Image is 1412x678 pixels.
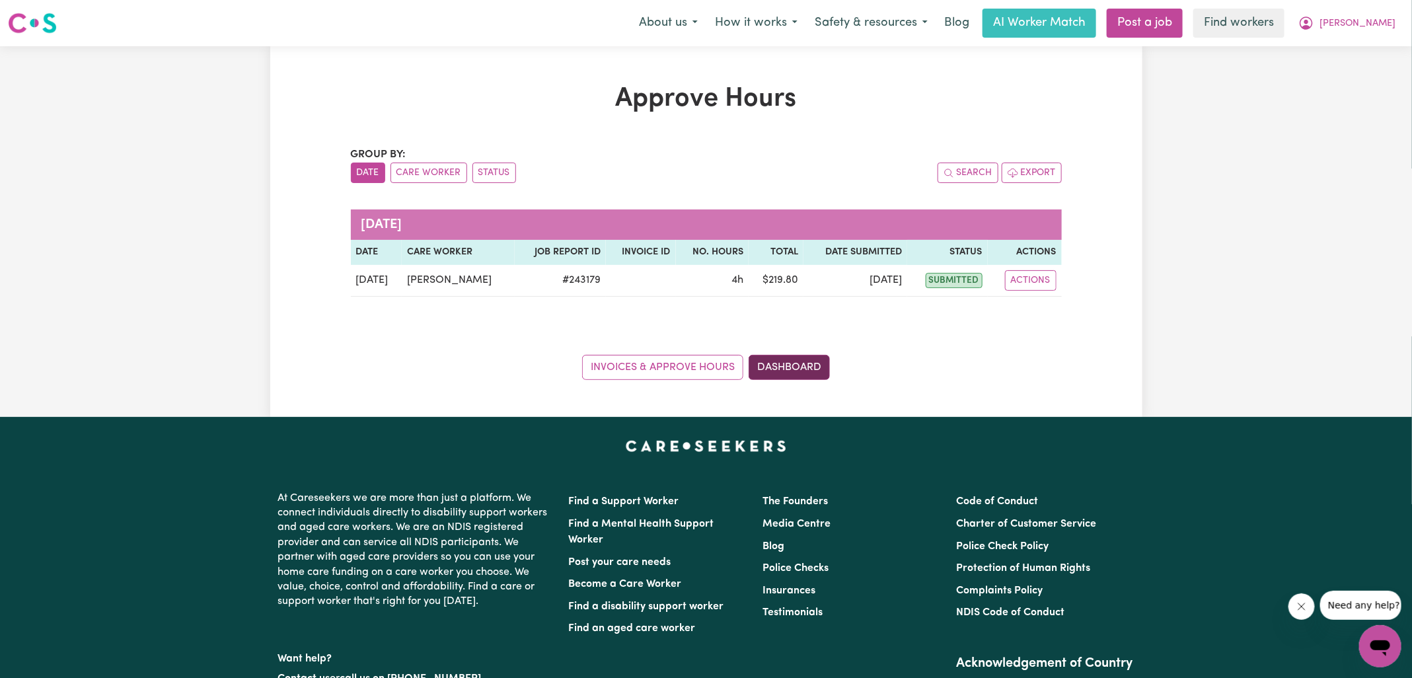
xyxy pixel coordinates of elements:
a: Charter of Customer Service [956,519,1096,529]
td: [PERSON_NAME] [402,265,515,297]
img: Careseekers logo [8,11,57,35]
a: Careseekers logo [8,8,57,38]
td: [DATE] [803,265,907,297]
button: Safety & resources [806,9,936,37]
span: [PERSON_NAME] [1319,17,1395,31]
a: AI Worker Match [983,9,1096,38]
td: $ 219.80 [749,265,803,297]
iframe: Message from company [1320,591,1401,620]
th: Job Report ID [515,240,606,265]
button: sort invoices by care worker [390,163,467,183]
iframe: Button to launch messaging window [1359,625,1401,667]
a: Blog [936,9,977,38]
p: At Careseekers we are more than just a platform. We connect individuals directly to disability su... [278,486,553,615]
a: Careseekers home page [626,441,786,451]
button: My Account [1290,9,1404,37]
td: # 243179 [515,265,606,297]
span: 4 hours [731,275,743,285]
a: Code of Conduct [956,496,1038,507]
a: Post your care needs [569,557,671,568]
a: Find an aged care worker [569,623,696,634]
span: submitted [926,273,983,288]
a: Police Checks [762,563,829,574]
th: Date Submitted [803,240,907,265]
a: Testimonials [762,607,823,618]
th: Care worker [402,240,515,265]
button: Export [1002,163,1062,183]
a: The Founders [762,496,828,507]
a: Post a job [1107,9,1183,38]
th: Total [749,240,803,265]
button: Search [938,163,998,183]
button: sort invoices by date [351,163,385,183]
button: About us [630,9,706,37]
a: Find a Support Worker [569,496,679,507]
iframe: Close message [1288,593,1315,620]
a: NDIS Code of Conduct [956,607,1064,618]
button: How it works [706,9,806,37]
th: Actions [988,240,1062,265]
th: Status [907,240,987,265]
th: Date [351,240,402,265]
button: sort invoices by paid status [472,163,516,183]
a: Become a Care Worker [569,579,682,589]
th: No. Hours [676,240,749,265]
span: Group by: [351,149,406,160]
a: Blog [762,541,784,552]
a: Police Check Policy [956,541,1049,552]
a: Complaints Policy [956,585,1043,596]
a: Find workers [1193,9,1284,38]
td: [DATE] [351,265,402,297]
h2: Acknowledgement of Country [956,656,1134,671]
a: Media Centre [762,519,831,529]
a: Invoices & Approve Hours [582,355,743,380]
a: Find a disability support worker [569,601,724,612]
a: Protection of Human Rights [956,563,1090,574]
th: Invoice ID [606,240,676,265]
p: Want help? [278,646,553,666]
a: Dashboard [749,355,830,380]
a: Insurances [762,585,815,596]
caption: [DATE] [351,209,1062,240]
a: Find a Mental Health Support Worker [569,519,714,545]
button: Actions [1005,270,1057,291]
h1: Approve Hours [351,83,1062,115]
